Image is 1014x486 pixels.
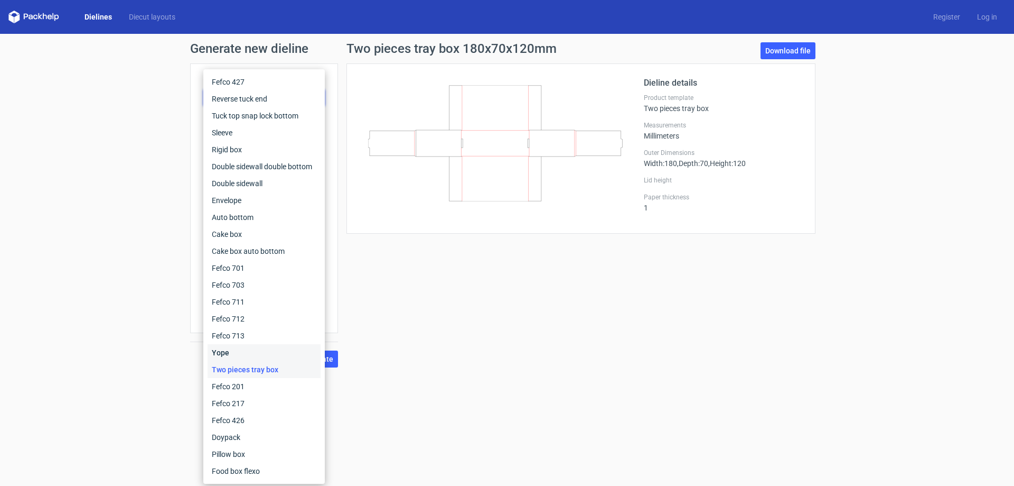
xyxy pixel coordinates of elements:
label: Product template [644,94,802,102]
a: Dielines [76,12,120,22]
a: Register [925,12,969,22]
div: Fefco 427 [208,74,321,90]
label: Measurements [644,121,802,130]
div: Pillow box [208,446,321,463]
div: Fefco 711 [208,294,321,310]
div: Tuck top snap lock bottom [208,107,321,124]
span: Width : 180 [644,159,677,168]
span: , Height : 120 [708,159,746,168]
div: Fefco 713 [208,327,321,344]
div: Fefco 703 [208,277,321,294]
div: Fefco 217 [208,395,321,412]
label: Paper thickness [644,193,802,201]
div: 1 [644,193,802,212]
div: Envelope [208,192,321,209]
div: Doypack [208,429,321,446]
div: Fefco 701 [208,260,321,277]
div: Two pieces tray box [644,94,802,113]
span: , Depth : 70 [677,159,708,168]
label: Outer Dimensions [644,149,802,157]
label: Lid height [644,176,802,185]
div: Double sidewall double bottom [208,158,321,175]
div: Food box flexo [208,463,321,480]
div: Cake box auto bottom [208,243,321,260]
a: Log in [969,12,1006,22]
div: Fefco 712 [208,310,321,327]
div: Rigid box [208,141,321,158]
div: Two pieces tray box [208,361,321,378]
a: Diecut layouts [120,12,184,22]
div: Millimeters [644,121,802,140]
div: Cake box [208,226,321,243]
div: Sleeve [208,124,321,141]
h1: Generate new dieline [190,42,824,55]
div: Fefco 201 [208,378,321,395]
div: Yope [208,344,321,361]
a: Download file [760,42,815,59]
div: Fefco 426 [208,412,321,429]
div: Reverse tuck end [208,90,321,107]
div: Double sidewall [208,175,321,192]
div: Auto bottom [208,209,321,226]
h1: Two pieces tray box 180x70x120mm [346,42,557,55]
h2: Dieline details [644,77,802,89]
